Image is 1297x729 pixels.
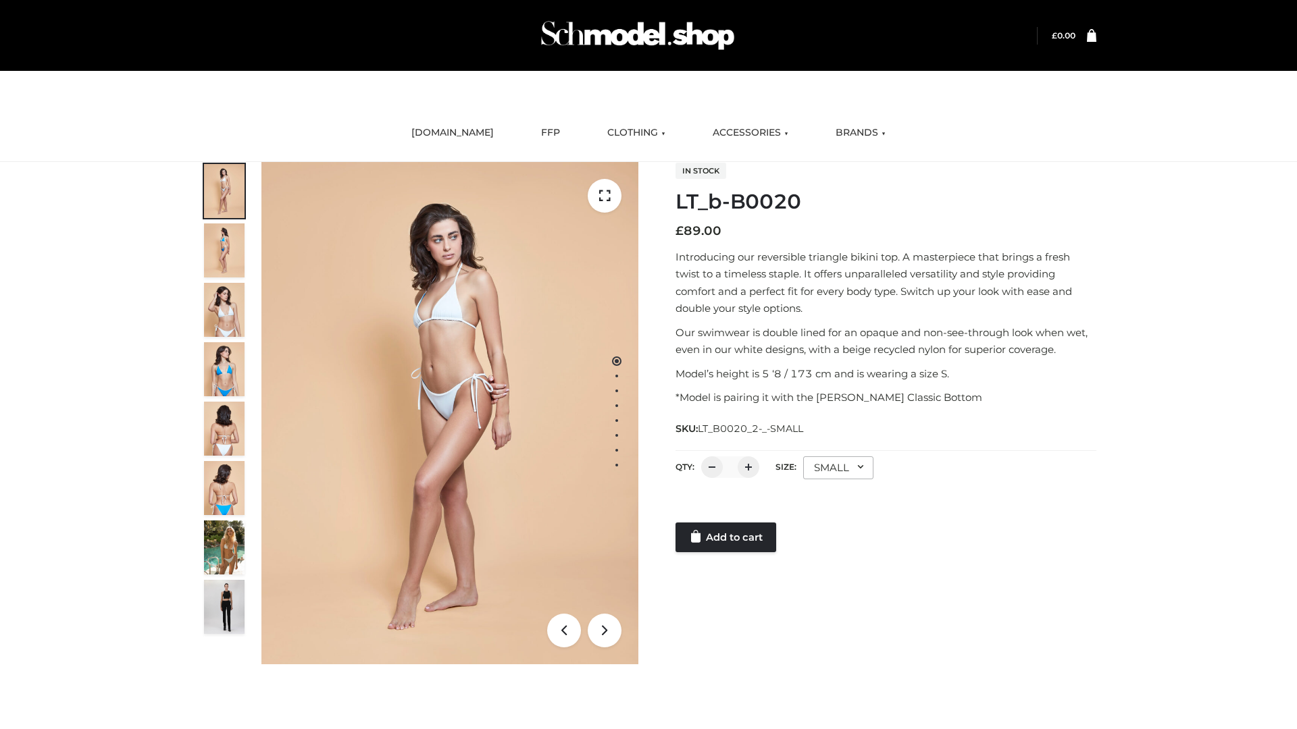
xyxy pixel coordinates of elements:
p: Model’s height is 5 ‘8 / 173 cm and is wearing a size S. [676,365,1096,383]
img: Schmodel Admin 964 [536,9,739,62]
a: CLOTHING [597,118,676,148]
span: £ [676,223,684,238]
label: Size: [775,462,796,472]
a: Add to cart [676,522,776,552]
img: Arieltop_CloudNine_AzureSky2.jpg [204,520,245,574]
img: ArielClassicBikiniTop_CloudNine_AzureSky_OW114ECO_8-scaled.jpg [204,461,245,515]
span: LT_B0020_2-_-SMALL [698,423,803,435]
img: ArielClassicBikiniTop_CloudNine_AzureSky_OW114ECO_1 [261,162,638,664]
p: Introducing our reversible triangle bikini top. A masterpiece that brings a fresh twist to a time... [676,248,1096,317]
span: SKU: [676,421,805,437]
label: QTY: [676,462,694,472]
span: £ [1052,30,1057,40]
p: *Model is pairing it with the [PERSON_NAME] Classic Bottom [676,389,1096,406]
img: ArielClassicBikiniTop_CloudNine_AzureSky_OW114ECO_2-scaled.jpg [204,223,245,277]
span: In stock [676,163,726,179]
div: SMALL [803,456,873,479]
h1: LT_b-B0020 [676,190,1096,214]
img: ArielClassicBikiniTop_CloudNine_AzureSky_OW114ECO_3-scaled.jpg [204,283,245,337]
bdi: 0.00 [1052,30,1075,40]
img: ArielClassicBikiniTop_CloudNine_AzureSky_OW114ECO_1-scaled.jpg [204,164,245,218]
a: BRANDS [825,118,896,148]
a: ACCESSORIES [703,118,798,148]
img: ArielClassicBikiniTop_CloudNine_AzureSky_OW114ECO_4-scaled.jpg [204,342,245,396]
p: Our swimwear is double lined for an opaque and non-see-through look when wet, even in our white d... [676,324,1096,358]
a: FFP [531,118,570,148]
img: ArielClassicBikiniTop_CloudNine_AzureSky_OW114ECO_7-scaled.jpg [204,402,245,456]
a: [DOMAIN_NAME] [401,118,504,148]
img: 49df5f96394c49d8b5cbdcda3511328a.HD-1080p-2.5Mbps-49301101_thumbnail.jpg [204,580,245,634]
bdi: 89.00 [676,223,721,238]
a: £0.00 [1052,30,1075,40]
